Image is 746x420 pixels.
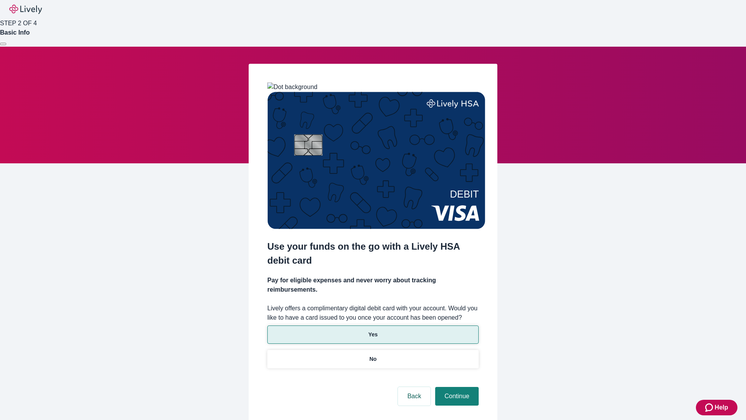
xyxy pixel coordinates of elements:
[267,240,479,268] h2: Use your funds on the go with a Lively HSA debit card
[267,82,317,92] img: Dot background
[715,403,728,412] span: Help
[705,403,715,412] svg: Zendesk support icon
[370,355,377,363] p: No
[9,5,42,14] img: Lively
[267,350,479,368] button: No
[267,276,479,294] h4: Pay for eligible expenses and never worry about tracking reimbursements.
[368,331,378,339] p: Yes
[435,387,479,406] button: Continue
[267,304,479,322] label: Lively offers a complimentary digital debit card with your account. Would you like to have a card...
[267,325,479,344] button: Yes
[398,387,431,406] button: Back
[267,92,485,229] img: Debit card
[696,400,737,415] button: Zendesk support iconHelp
